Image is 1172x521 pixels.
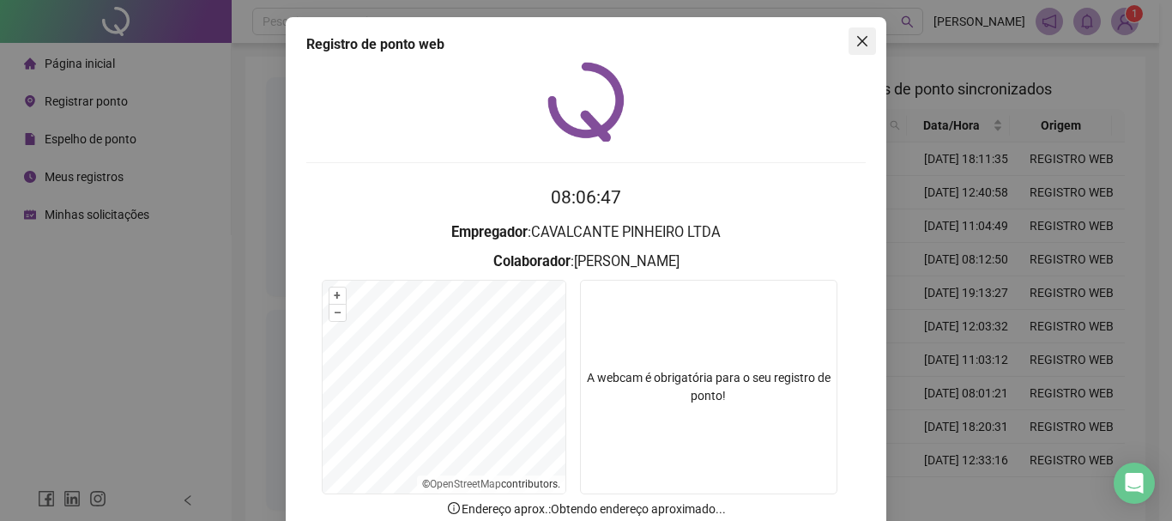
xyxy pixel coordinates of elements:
button: – [329,305,346,321]
p: Endereço aprox. : Obtendo endereço aproximado... [306,500,866,518]
h3: : CAVALCANTE PINHEIRO LTDA [306,221,866,244]
h3: : [PERSON_NAME] [306,251,866,273]
span: close [855,34,869,48]
time: 08:06:47 [551,187,621,208]
div: A webcam é obrigatória para o seu registro de ponto! [580,280,837,494]
div: Registro de ponto web [306,34,866,55]
strong: Empregador [451,224,528,240]
img: QRPoint [547,62,625,142]
button: + [329,288,346,304]
li: © contributors. [422,478,560,490]
button: Close [849,27,876,55]
span: info-circle [446,500,462,516]
a: OpenStreetMap [430,478,501,490]
strong: Colaborador [493,253,571,270]
div: Open Intercom Messenger [1114,463,1155,504]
